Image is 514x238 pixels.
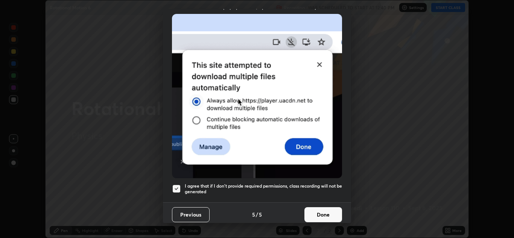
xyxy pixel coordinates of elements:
h5: I agree that if I don't provide required permissions, class recording will not be generated [185,183,342,195]
button: Previous [172,207,210,222]
h4: 5 [259,211,262,218]
h4: 5 [252,211,255,218]
h4: / [256,211,258,218]
button: Done [304,207,342,222]
img: downloads-permission-blocked.gif [172,14,342,178]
